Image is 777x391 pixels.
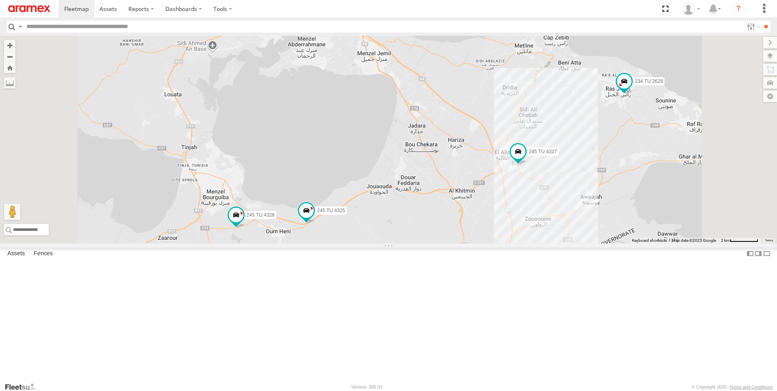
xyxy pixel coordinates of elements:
[765,239,773,242] a: Terms
[17,21,24,33] label: Search Query
[754,248,762,259] label: Dock Summary Table to the Right
[4,77,15,89] label: Measure
[4,204,20,220] button: Drag Pegman onto the map to open Street View
[679,3,703,15] div: MohamedHaythem Bouchagfa
[635,78,663,84] span: 234 TU 2628
[672,238,716,243] span: Map data ©2025 Google
[4,62,15,73] button: Zoom Home
[247,212,275,218] span: 245 TU 4328
[4,40,15,51] button: Zoom in
[721,238,730,243] span: 2 km
[763,248,771,259] label: Hide Summary Table
[4,51,15,62] button: Zoom out
[692,384,773,389] div: © Copyright 2025 -
[4,383,42,391] a: Visit our Website
[732,2,745,15] i: ?
[352,384,382,389] div: Version: 305.03
[529,149,557,154] span: 245 TU 4327
[317,208,345,213] span: 245 TU 4325
[3,248,29,259] label: Assets
[30,248,57,259] label: Fences
[718,238,761,243] button: Map Scale: 2 km per 66 pixels
[729,384,773,389] a: Terms and Conditions
[746,248,754,259] label: Dock Summary Table to the Left
[744,21,761,33] label: Search Filter Options
[632,238,667,243] button: Keyboard shortcuts
[763,91,777,102] label: Map Settings
[8,5,50,12] img: aramex-logo.svg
